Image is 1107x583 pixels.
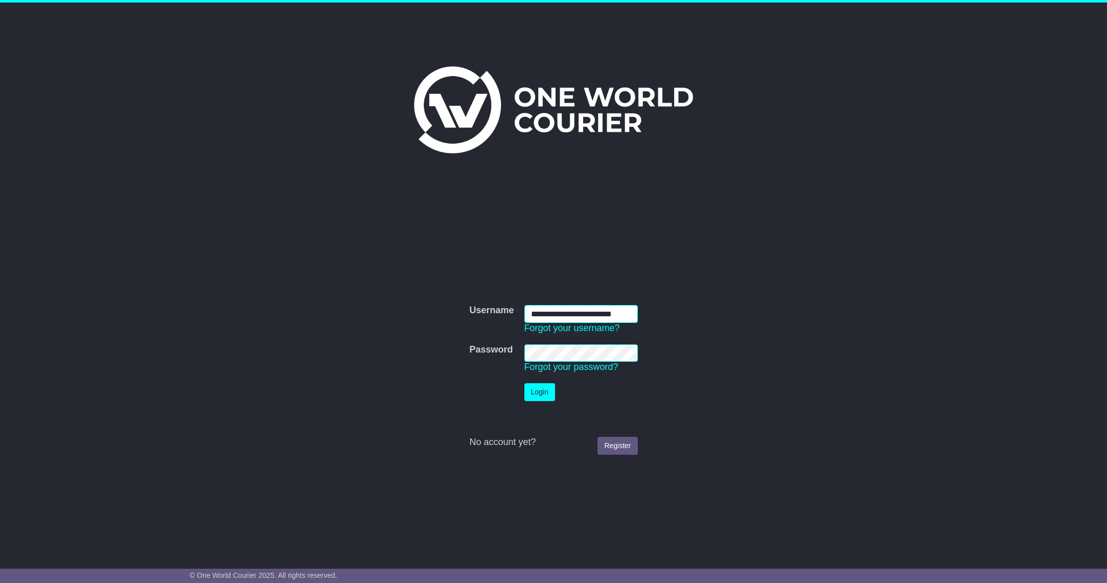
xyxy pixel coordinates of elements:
[414,66,693,153] img: One World
[524,323,620,333] a: Forgot your username?
[524,383,555,401] button: Login
[469,344,513,356] label: Password
[469,437,637,448] div: No account yet?
[469,305,514,316] label: Username
[597,437,637,455] a: Register
[190,571,337,579] span: © One World Courier 2025. All rights reserved.
[524,362,618,372] a: Forgot your password?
